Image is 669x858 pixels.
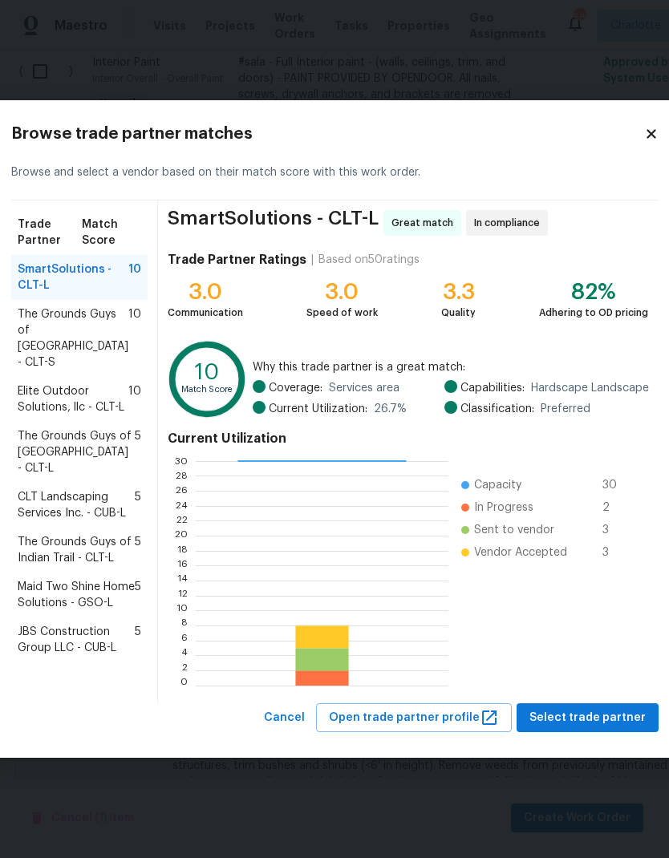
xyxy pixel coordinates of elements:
[474,500,533,516] span: In Progress
[474,544,567,561] span: Vendor Accepted
[269,380,322,396] span: Coverage:
[168,252,306,268] h4: Trade Partner Ratings
[18,624,135,656] span: JBS Construction Group LLC - CUB-L
[316,703,512,733] button: Open trade partner profile
[539,284,648,300] div: 82%
[318,252,420,268] div: Based on 50 ratings
[181,650,188,660] text: 4
[18,217,83,249] span: Trade Partner
[181,621,188,630] text: 8
[128,306,141,370] span: 10
[541,401,590,417] span: Preferred
[135,624,141,656] span: 5
[391,215,460,231] span: Great match
[177,576,188,585] text: 14
[18,383,128,415] span: Elite Outdoor Solutions, llc - CLT-L
[180,386,233,395] text: Match Score
[602,477,628,493] span: 30
[441,305,476,321] div: Quality
[181,635,188,645] text: 6
[175,455,188,465] text: 30
[18,534,135,566] span: The Grounds Guys of Indian Trail - CLT-L
[135,428,141,476] span: 5
[474,477,521,493] span: Capacity
[180,680,188,690] text: 0
[257,703,311,733] button: Cancel
[18,428,135,476] span: The Grounds Guys of [GEOGRAPHIC_DATA] - CLT-L
[178,590,188,600] text: 12
[135,489,141,521] span: 5
[11,126,644,142] h2: Browse trade partner matches
[329,708,499,728] span: Open trade partner profile
[441,284,476,300] div: 3.3
[18,261,128,293] span: SmartSolutions - CLT-L
[253,359,648,375] span: Why this trade partner is a great match:
[168,210,379,236] span: SmartSolutions - CLT-L
[168,305,243,321] div: Communication
[176,516,188,525] text: 22
[128,261,141,293] span: 10
[306,305,378,321] div: Speed of work
[306,284,378,300] div: 3.0
[135,534,141,566] span: 5
[176,500,188,510] text: 24
[264,708,305,728] span: Cancel
[168,431,649,447] h4: Current Utilization
[177,545,188,555] text: 18
[474,522,554,538] span: Sent to vendor
[602,500,628,516] span: 2
[195,362,219,383] text: 10
[460,380,525,396] span: Capabilities:
[18,579,135,611] span: Maid Two Shine Home Solutions - GSO-L
[182,666,188,675] text: 2
[177,561,188,570] text: 16
[176,605,188,615] text: 10
[269,401,367,417] span: Current Utilization:
[18,306,128,370] span: The Grounds Guys of [GEOGRAPHIC_DATA] - CLT-S
[531,380,649,396] span: Hardscape Landscape
[176,486,188,496] text: 26
[602,544,628,561] span: 3
[306,252,318,268] div: |
[529,708,646,728] span: Select trade partner
[11,145,659,200] div: Browse and select a vendor based on their match score with this work order.
[517,703,659,733] button: Select trade partner
[18,489,135,521] span: CLT Landscaping Services Inc. - CUB-L
[175,531,188,540] text: 20
[176,471,188,480] text: 28
[474,215,546,231] span: In compliance
[374,401,407,417] span: 26.7 %
[168,284,243,300] div: 3.0
[602,522,628,538] span: 3
[539,305,648,321] div: Adhering to OD pricing
[128,383,141,415] span: 10
[82,217,140,249] span: Match Score
[329,380,399,396] span: Services area
[460,401,534,417] span: Classification:
[135,579,141,611] span: 5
